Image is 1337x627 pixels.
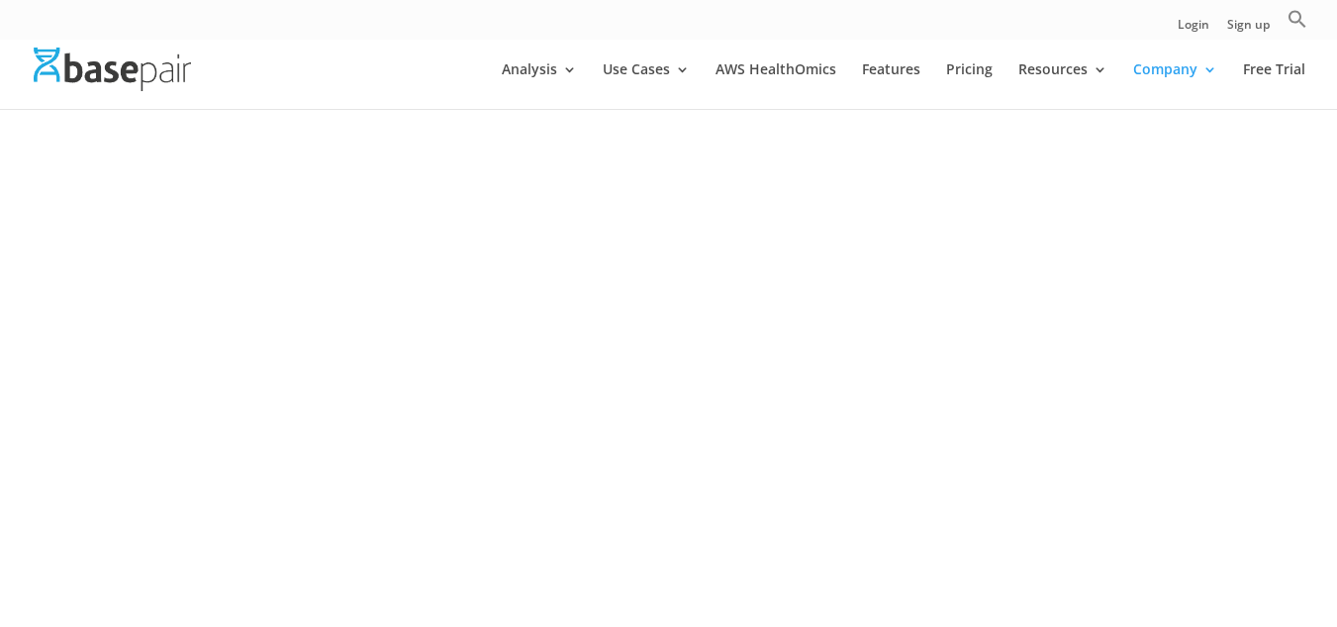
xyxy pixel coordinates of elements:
a: Features [862,62,920,109]
a: Search Icon Link [1288,9,1307,40]
a: AWS HealthOmics [716,62,836,109]
a: Login [1178,19,1209,40]
strong: Unleashing the Power of Partnerships [385,191,952,232]
a: Company [1133,62,1217,109]
a: Pricing [946,62,993,109]
svg: Search [1288,9,1307,29]
a: Analysis [502,62,577,109]
img: Basepair [34,48,191,90]
a: Free Trial [1243,62,1305,109]
a: Become a partner [565,428,773,477]
a: Sign up [1227,19,1270,40]
a: Resources [1018,62,1107,109]
strong: Basepair Partner Program (BPP) [704,316,921,335]
span: At Basepair, we believe in the strength of collaboration and the transformative potential that pa... [136,246,1202,359]
a: Use Cases [603,62,690,109]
